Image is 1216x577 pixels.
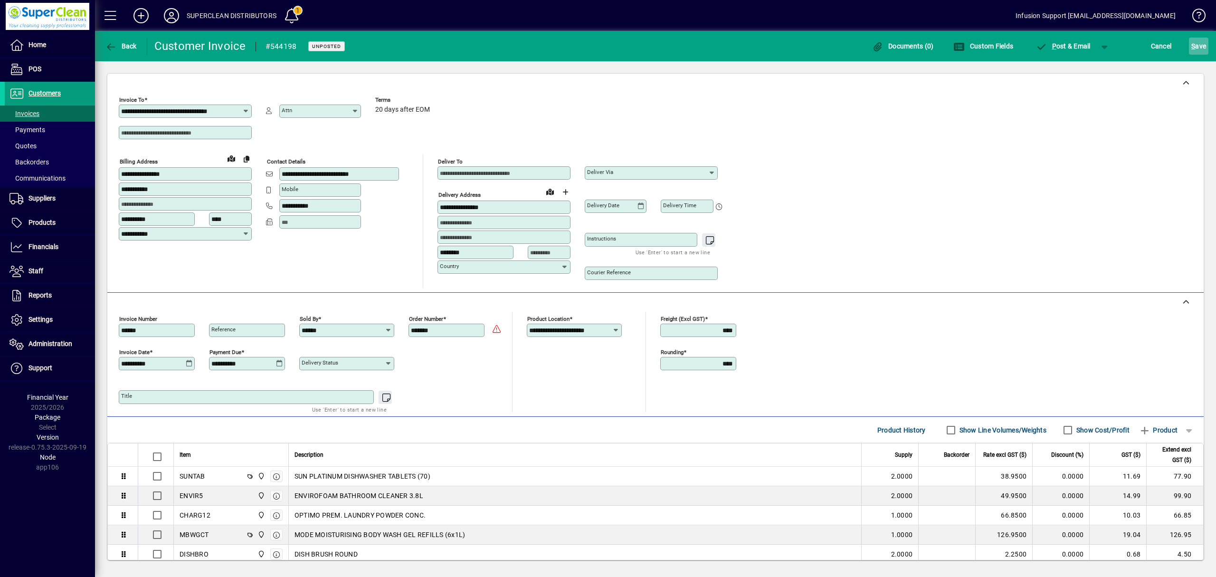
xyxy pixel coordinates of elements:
span: 2.0000 [891,549,913,559]
button: Add [126,7,156,24]
div: DISHBRO [180,549,209,559]
td: 11.69 [1089,467,1146,486]
span: Back [105,42,137,50]
span: Reports [28,291,52,299]
div: 126.9500 [981,530,1026,539]
mat-label: Delivery time [663,202,696,209]
mat-label: Courier Reference [587,269,631,276]
span: Package [35,414,60,421]
span: 2.0000 [891,491,913,500]
button: Copy to Delivery address [239,151,254,166]
a: Products [5,211,95,235]
div: 49.9500 [981,491,1026,500]
td: 4.50 [1146,545,1203,564]
span: Item [180,450,191,460]
span: Administration [28,340,72,347]
button: Custom Fields [951,38,1016,55]
span: Invoices [9,110,39,117]
a: POS [5,58,95,81]
td: 0.0000 [1032,506,1089,525]
span: Customers [28,89,61,97]
span: Terms [375,97,432,103]
span: ENVIROFOAM BATHROOM CLEANER 3.8L [294,491,423,500]
span: Staff [28,267,43,275]
span: 2.0000 [891,471,913,481]
span: Superclean Distributors [255,549,266,559]
span: POS [28,65,41,73]
mat-label: Sold by [300,316,318,322]
span: Version [37,433,59,441]
span: Supply [895,450,912,460]
span: ost & Email [1035,42,1091,50]
span: Products [28,219,56,226]
mat-label: Invoice To [119,96,144,103]
span: MODE MOISTURISING BODY WASH GEL REFILLS (6x1L) [294,530,465,539]
span: Support [28,364,52,372]
span: Superclean Distributors [255,529,266,540]
a: Administration [5,332,95,356]
span: SUN PLATINUM DISHWASHER TABLETS (70) [294,471,430,481]
td: 126.95 [1146,525,1203,545]
a: Communications [5,170,95,186]
label: Show Line Volumes/Weights [958,425,1046,435]
span: ave [1191,38,1206,54]
span: S [1191,42,1195,50]
span: Custom Fields [953,42,1013,50]
span: Communications [9,174,66,182]
span: 20 days after EOM [375,106,430,114]
a: Suppliers [5,187,95,211]
td: 77.90 [1146,467,1203,486]
mat-label: Invoice date [119,349,150,356]
mat-label: Product location [527,316,570,322]
span: Superclean Distributors [255,510,266,520]
span: Superclean Distributors [255,490,266,501]
app-page-header-button: Back [95,38,147,55]
mat-label: Deliver via [587,169,613,175]
span: Documents (0) [872,42,934,50]
span: Node [40,453,56,461]
div: 66.8500 [981,510,1026,520]
td: 19.04 [1089,525,1146,545]
a: Home [5,33,95,57]
mat-hint: Use 'Enter' to start a new line [312,404,387,415]
span: GST ($) [1121,450,1140,460]
td: 0.0000 [1032,525,1089,545]
a: Knowledge Base [1185,2,1204,33]
mat-label: Freight (excl GST) [661,316,705,322]
div: #544198 [266,39,297,54]
span: Settings [28,316,53,323]
a: Payments [5,122,95,138]
a: Financials [5,235,95,259]
div: Customer Invoice [154,38,246,54]
div: ENVIR5 [180,491,203,500]
button: Back [103,38,139,55]
mat-label: Delivery status [302,359,338,366]
td: 99.90 [1146,486,1203,506]
button: Profile [156,7,187,24]
a: Quotes [5,138,95,154]
mat-label: Attn [282,107,292,114]
span: OPTIMO PREM. LAUNDRY POWDER CONC. [294,510,426,520]
mat-label: Title [121,393,132,399]
span: 1.0000 [891,530,913,539]
a: Settings [5,308,95,332]
span: Extend excl GST ($) [1152,444,1191,465]
span: Product History [877,423,926,438]
div: SUNTAB [180,471,205,481]
mat-label: Mobile [282,186,298,192]
button: Documents (0) [870,38,936,55]
a: Invoices [5,106,95,122]
span: 1.0000 [891,510,913,520]
button: Product History [874,422,930,439]
td: 66.85 [1146,506,1203,525]
div: Infusion Support [EMAIL_ADDRESS][DOMAIN_NAME] [1016,8,1176,23]
span: Superclean Distributors [255,471,266,481]
a: Backorders [5,154,95,170]
span: Description [294,450,323,460]
td: 0.68 [1089,545,1146,564]
button: Post & Email [1031,38,1095,55]
span: Cancel [1151,38,1172,54]
td: 10.03 [1089,506,1146,525]
label: Show Cost/Profit [1074,425,1130,435]
mat-label: Reference [211,326,236,333]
